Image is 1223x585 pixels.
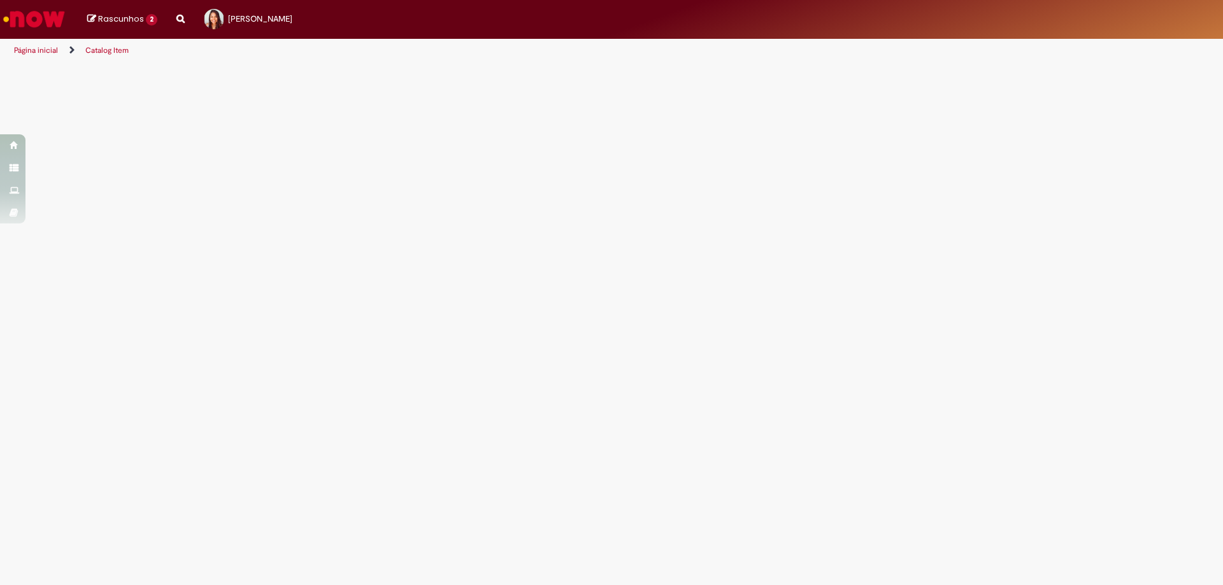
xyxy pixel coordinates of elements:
span: 2 [146,14,157,25]
span: [PERSON_NAME] [228,13,292,24]
img: ServiceNow [1,6,67,32]
span: Rascunhos [98,13,144,25]
a: Catalog Item [85,45,129,55]
a: Página inicial [14,45,58,55]
a: Rascunhos [87,13,157,25]
ul: Trilhas de página [10,39,806,62]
